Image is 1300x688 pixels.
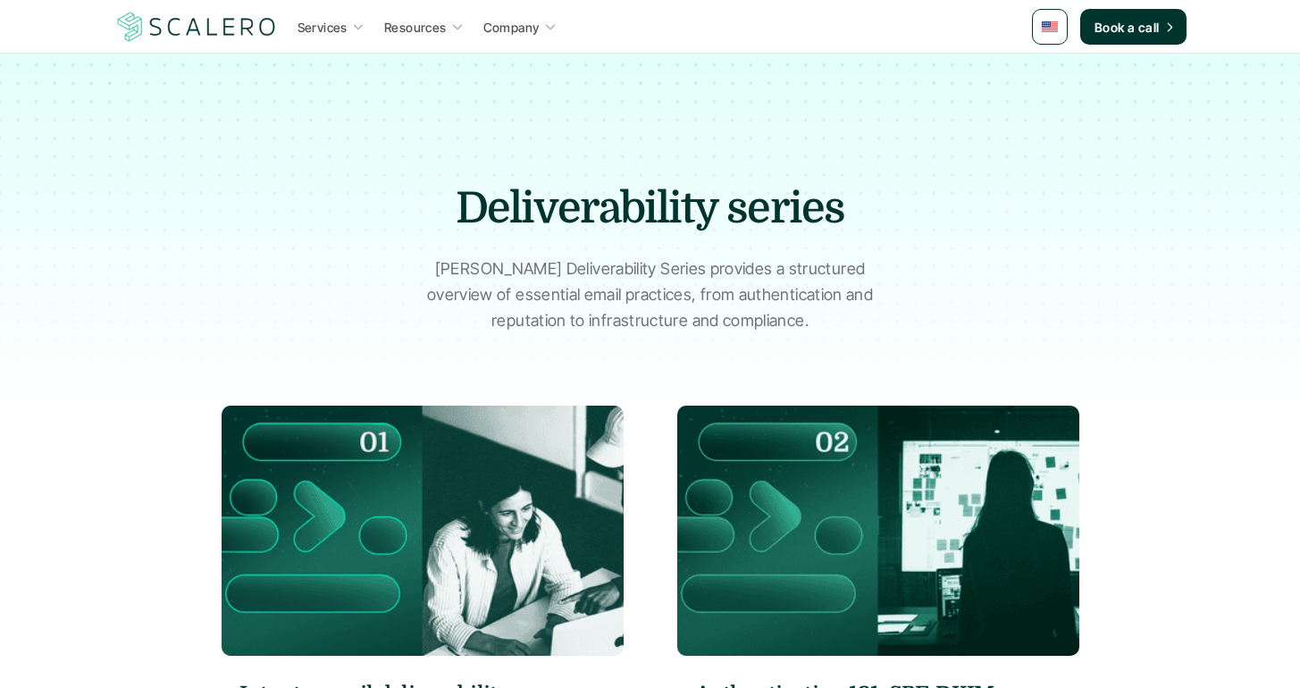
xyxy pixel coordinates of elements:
a: Scalero company logo [114,11,279,43]
p: Company [483,18,540,37]
a: Book a call [1080,9,1187,45]
h1: Deliverability series [338,179,963,239]
p: [PERSON_NAME] Deliverability Series provides a structured overview of essential email practices, ... [427,256,874,333]
p: Services [298,18,348,37]
img: Scalero company logo [114,10,279,44]
p: Resources [384,18,447,37]
p: Book a call [1095,18,1160,37]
